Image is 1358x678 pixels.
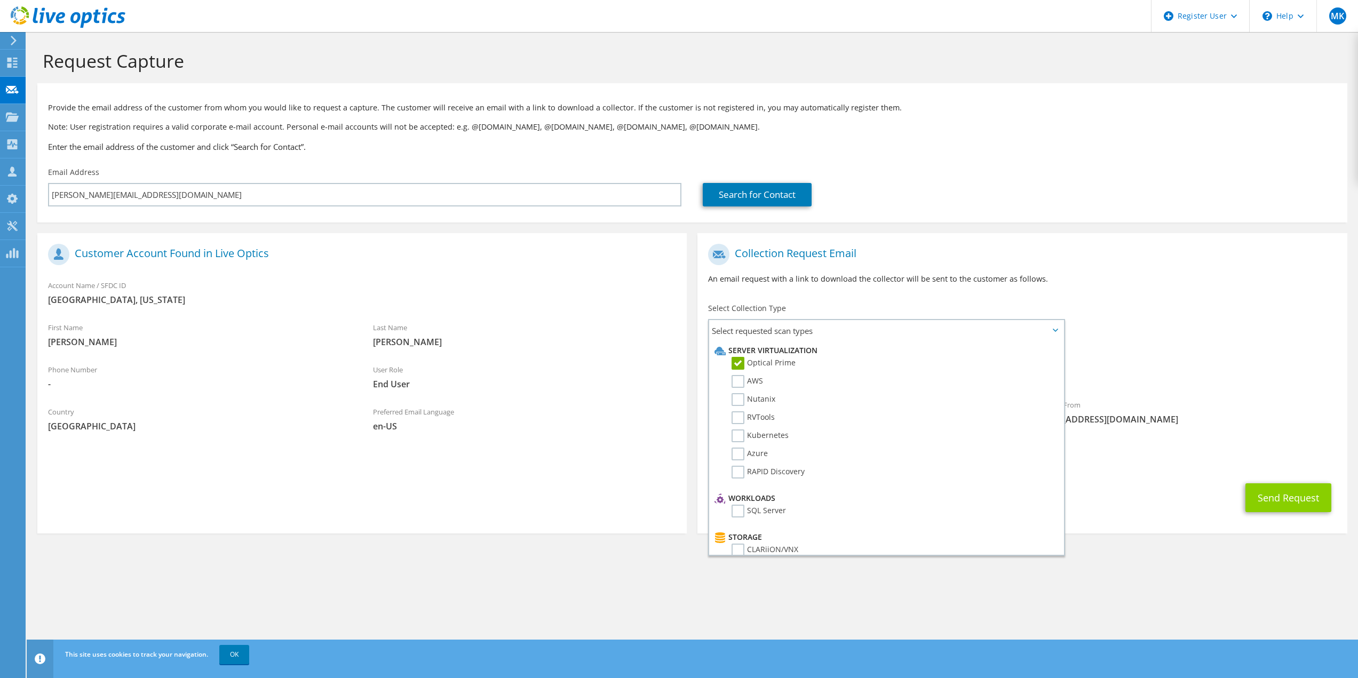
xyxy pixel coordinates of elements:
label: RVTools [732,411,775,424]
li: Workloads [712,492,1058,505]
span: [GEOGRAPHIC_DATA] [48,420,352,432]
span: en-US [373,420,677,432]
a: OK [219,645,249,664]
div: CC & Reply To [697,436,1347,473]
label: AWS [732,375,763,388]
span: End User [373,378,677,390]
label: CLARiiON/VNX [732,544,798,556]
li: Storage [712,531,1058,544]
span: This site uses cookies to track your navigation. [65,650,208,659]
label: Optical Prime [732,357,796,370]
div: Sender & From [1022,394,1347,430]
p: An email request with a link to download the collector will be sent to the customer as follows. [708,273,1336,285]
a: Search for Contact [703,183,812,206]
label: RAPID Discovery [732,466,805,478]
h1: Customer Account Found in Live Optics [48,244,671,265]
span: Select requested scan types [709,320,1063,341]
button: Send Request [1245,483,1331,512]
div: To [697,394,1022,430]
label: Azure [732,448,768,460]
span: - [48,378,352,390]
label: SQL Server [732,505,786,517]
svg: \n [1262,11,1272,21]
label: Email Address [48,167,99,178]
div: Country [37,401,362,437]
span: [GEOGRAPHIC_DATA], [US_STATE] [48,294,676,306]
h1: Request Capture [43,50,1337,72]
li: Server Virtualization [712,344,1058,357]
span: MK [1329,7,1346,25]
div: First Name [37,316,362,353]
label: Nutanix [732,393,775,406]
label: Kubernetes [732,429,789,442]
div: Requested Collections [697,346,1347,388]
span: [PERSON_NAME] [373,336,677,348]
span: [EMAIL_ADDRESS][DOMAIN_NAME] [1033,413,1337,425]
p: Provide the email address of the customer from whom you would like to request a capture. The cust... [48,102,1337,114]
label: Select Collection Type [708,303,786,314]
span: [PERSON_NAME] [48,336,352,348]
div: Preferred Email Language [362,401,687,437]
h3: Enter the email address of the customer and click “Search for Contact”. [48,141,1337,153]
p: Note: User registration requires a valid corporate e-mail account. Personal e-mail accounts will ... [48,121,1337,133]
div: User Role [362,358,687,395]
div: Last Name [362,316,687,353]
h1: Collection Request Email [708,244,1331,265]
div: Phone Number [37,358,362,395]
div: Account Name / SFDC ID [37,274,687,311]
